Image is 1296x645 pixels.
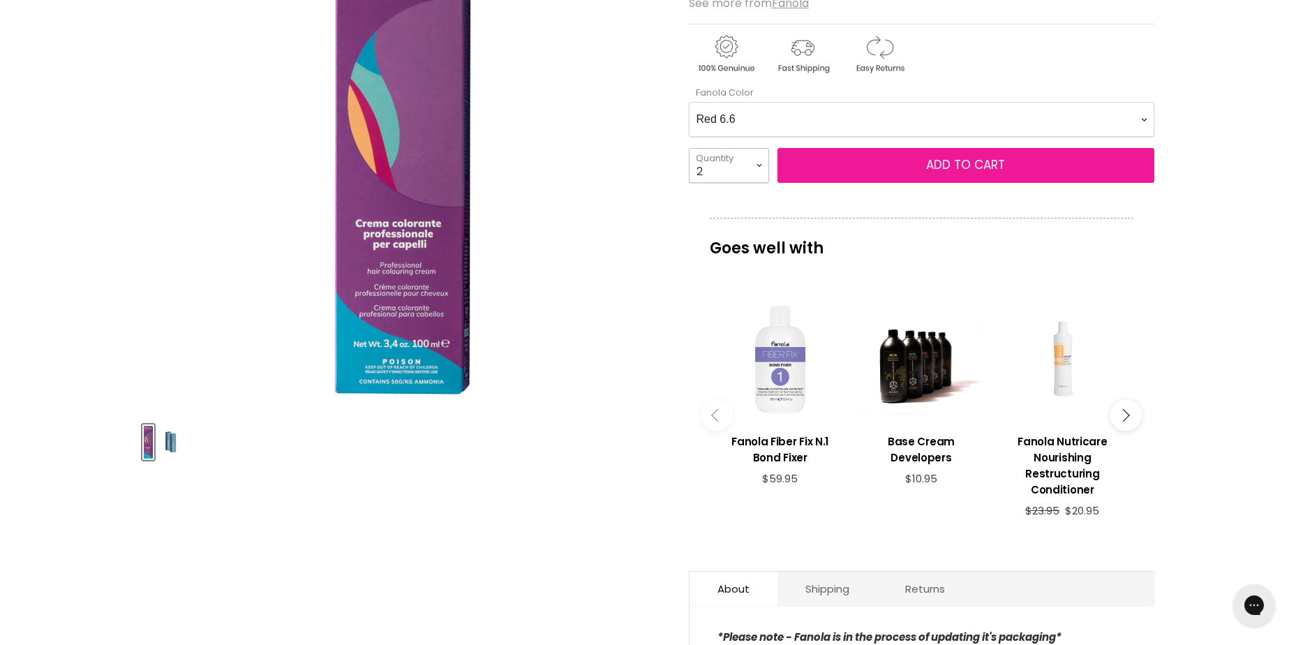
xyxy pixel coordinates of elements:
[717,630,1062,644] strong: *Please note - Fanola is in the process of updating it's packaging*
[142,424,154,460] button: Fanola Color
[926,156,1005,173] span: Add to cart
[858,433,985,466] h3: Base Cream Developers
[999,433,1126,498] h3: Fanola Nutricare Nourishing Restructuring Conditioner
[689,148,769,183] select: Quantity
[144,426,153,459] img: Fanola Color
[710,218,1133,264] p: Goes well with
[1226,579,1282,631] iframe: Gorgias live chat messenger
[140,420,666,460] div: Product thumbnails
[877,572,973,606] a: Returns
[1025,503,1059,518] span: $23.95
[717,433,844,466] h3: Fanola Fiber Fix N.1 Bond Fixer
[158,424,183,460] button: Fanola Color
[762,471,798,486] span: $59.95
[905,471,937,486] span: $10.95
[690,572,777,606] a: About
[689,86,754,99] label: Fanola Color
[766,33,840,75] img: shipping.gif
[1065,503,1099,518] span: $20.95
[777,572,877,606] a: Shipping
[777,148,1154,183] button: Add to cart
[717,423,844,473] a: View product:Fanola Fiber Fix N.1 Bond Fixer
[160,426,181,459] img: Fanola Color
[999,423,1126,505] a: View product:Fanola Nutricare Nourishing Restructuring Conditioner
[858,423,985,473] a: View product:Base Cream Developers
[689,33,763,75] img: genuine.gif
[842,33,916,75] img: returns.gif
